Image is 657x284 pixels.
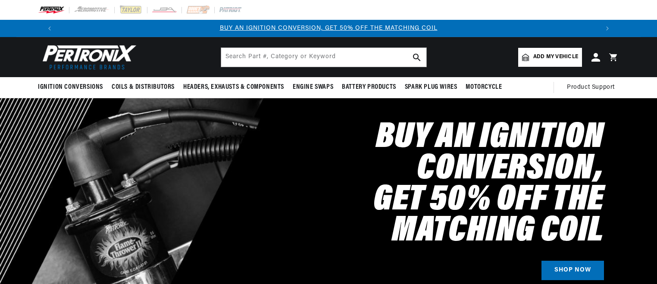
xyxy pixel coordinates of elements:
[541,261,604,280] a: SHOP NOW
[461,77,506,97] summary: Motorcycle
[407,48,426,67] button: search button
[58,24,599,33] div: Announcement
[288,77,338,97] summary: Engine Swaps
[112,83,175,92] span: Coils & Distributors
[599,20,616,37] button: Translation missing: en.sections.announcements.next_announcement
[38,42,137,72] img: Pertronix
[405,83,457,92] span: Spark Plug Wires
[38,83,103,92] span: Ignition Conversions
[16,20,641,37] slideshow-component: Translation missing: en.sections.announcements.announcement_bar
[58,24,599,33] div: 1 of 3
[235,122,604,247] h2: Buy an Ignition Conversion, Get 50% off the Matching Coil
[338,77,400,97] summary: Battery Products
[293,83,333,92] span: Engine Swaps
[107,77,179,97] summary: Coils & Distributors
[518,48,582,67] a: Add my vehicle
[41,20,58,37] button: Translation missing: en.sections.announcements.previous_announcement
[38,77,107,97] summary: Ignition Conversions
[400,77,462,97] summary: Spark Plug Wires
[183,83,284,92] span: Headers, Exhausts & Components
[220,25,438,31] a: BUY AN IGNITION CONVERSION, GET 50% OFF THE MATCHING COIL
[466,83,502,92] span: Motorcycle
[567,77,619,98] summary: Product Support
[567,83,615,92] span: Product Support
[179,77,288,97] summary: Headers, Exhausts & Components
[221,48,426,67] input: Search Part #, Category or Keyword
[533,53,578,61] span: Add my vehicle
[342,83,396,92] span: Battery Products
